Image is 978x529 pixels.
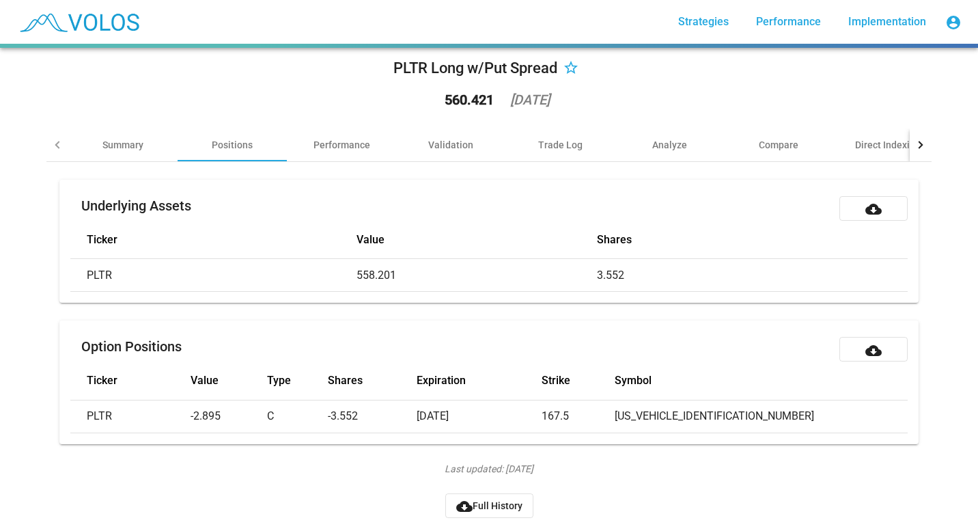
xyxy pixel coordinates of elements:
div: Summary [102,138,143,152]
th: Type [267,362,328,400]
mat-icon: cloud_download [456,498,473,515]
div: PLTR Long w/Put Spread [393,57,557,79]
td: -2.895 [191,400,267,433]
th: Ticker [70,362,191,400]
td: -3.552 [328,400,417,433]
th: Shares [597,221,908,259]
a: Performance [745,10,832,34]
div: Positions [212,138,253,152]
th: Expiration [417,362,542,400]
th: Shares [328,362,417,400]
div: [DATE] [510,93,550,107]
th: Ticker [70,221,356,259]
i: Last updated: [DATE] [445,462,533,476]
span: Implementation [848,15,926,28]
th: Value [191,362,267,400]
div: Trade Log [538,138,583,152]
td: 3.552 [597,259,908,292]
mat-card-title: Option Positions [81,340,182,353]
button: Full History [445,493,533,518]
mat-icon: cloud_download [865,201,882,217]
mat-card-title: Underlying Assets [81,199,191,213]
img: blue_transparent.png [11,5,146,39]
mat-icon: star_border [563,61,579,77]
div: Direct Indexing [855,138,921,152]
span: Performance [756,15,821,28]
div: Performance [313,138,370,152]
div: 560.421 [445,93,494,107]
a: Implementation [837,10,937,34]
a: Strategies [667,10,740,34]
th: Value [357,221,597,259]
mat-icon: cloud_download [865,342,882,359]
th: Strike [542,362,615,400]
td: C [267,400,328,433]
td: PLTR [70,400,191,433]
mat-icon: account_circle [945,14,962,31]
span: Full History [456,500,522,511]
div: Validation [428,138,473,152]
div: Compare [759,138,798,152]
span: Strategies [678,15,729,28]
td: [DATE] [417,400,542,433]
td: 167.5 [542,400,615,433]
td: 558.201 [357,259,597,292]
td: PLTR [70,259,356,292]
div: Analyze [652,138,687,152]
